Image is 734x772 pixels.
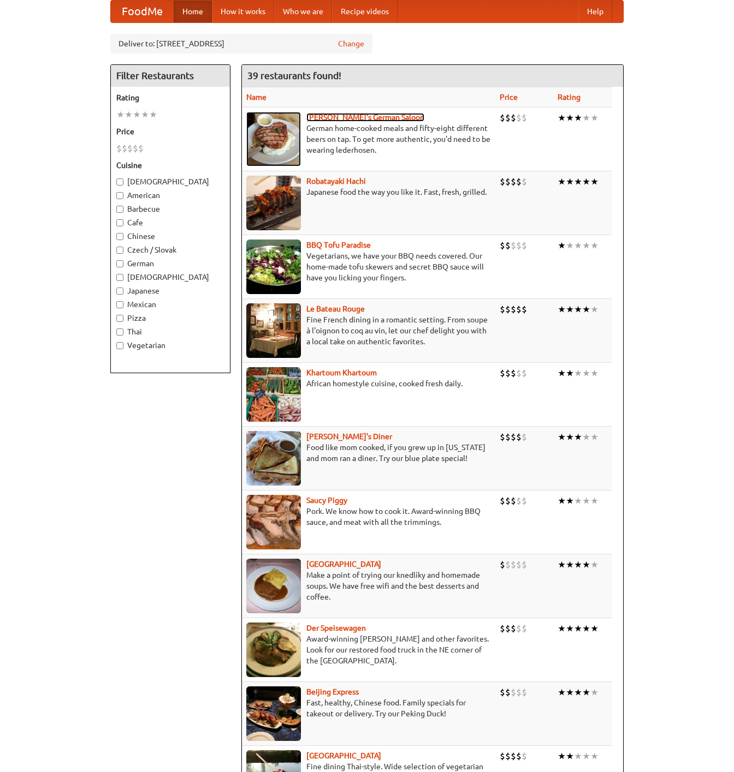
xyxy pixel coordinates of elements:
li: $ [505,431,511,443]
a: Recipe videos [332,1,398,22]
li: $ [511,623,516,635]
img: beijing.jpg [246,686,301,741]
a: [GEOGRAPHIC_DATA] [306,560,381,568]
li: ★ [558,367,566,379]
li: $ [511,112,516,124]
li: $ [122,142,127,154]
li: $ [138,142,144,154]
li: $ [500,559,505,571]
li: $ [505,750,511,762]
li: $ [516,240,522,252]
img: speisewagen.jpg [246,623,301,677]
li: $ [516,112,522,124]
label: [DEMOGRAPHIC_DATA] [116,272,224,283]
li: $ [516,431,522,443]
p: Award-winning [PERSON_NAME] and other favorites. Look for our restored food truck in the NE corne... [246,633,491,666]
li: ★ [582,431,590,443]
li: $ [516,559,522,571]
input: Barbecue [116,206,123,213]
li: $ [511,367,516,379]
li: ★ [574,686,582,698]
li: ★ [566,686,574,698]
a: Rating [558,93,581,101]
b: Der Speisewagen [306,624,366,632]
li: ★ [566,495,574,507]
li: ★ [590,431,599,443]
li: $ [522,112,527,124]
li: ★ [574,112,582,124]
li: $ [511,686,516,698]
li: ★ [574,431,582,443]
ng-pluralize: 39 restaurants found! [247,70,341,81]
img: khartoum.jpg [246,367,301,422]
li: $ [522,686,527,698]
li: ★ [590,686,599,698]
li: $ [522,623,527,635]
li: $ [511,750,516,762]
input: Chinese [116,233,123,240]
li: $ [522,303,527,315]
input: Pizza [116,315,123,322]
p: Pork. We know how to cook it. Award-winning BBQ sauce, and meat with all the trimmings. [246,506,491,528]
input: American [116,192,123,199]
li: ★ [133,109,141,121]
li: ★ [582,367,590,379]
li: ★ [590,623,599,635]
li: $ [516,495,522,507]
li: $ [505,176,511,188]
p: Fine French dining in a romantic setting. From soupe à l'oignon to coq au vin, let our chef delig... [246,314,491,347]
a: Khartoum Khartoum [306,368,377,377]
img: bateaurouge.jpg [246,303,301,358]
li: ★ [574,623,582,635]
p: Make a point of trying our knedlíky and homemade soups. We have free wifi and the best desserts a... [246,570,491,602]
li: $ [522,176,527,188]
li: $ [511,431,516,443]
p: Japanese food the way you like it. Fast, fresh, grilled. [246,187,491,198]
input: German [116,260,123,267]
li: $ [522,495,527,507]
li: ★ [558,559,566,571]
li: $ [522,367,527,379]
li: $ [500,623,505,635]
li: $ [511,176,516,188]
input: [DEMOGRAPHIC_DATA] [116,178,123,185]
li: ★ [558,240,566,252]
li: $ [516,623,522,635]
li: $ [133,142,138,154]
li: ★ [574,240,582,252]
h5: Cuisine [116,160,224,171]
img: esthers.jpg [246,112,301,166]
li: $ [127,142,133,154]
div: Deliver to: [STREET_ADDRESS] [110,34,372,53]
li: ★ [590,495,599,507]
li: ★ [582,559,590,571]
li: ★ [558,686,566,698]
li: $ [500,686,505,698]
a: Beijing Express [306,687,359,696]
li: $ [500,240,505,252]
b: Saucy Piggy [306,496,347,505]
a: Le Bateau Rouge [306,304,365,313]
li: $ [516,686,522,698]
li: ★ [590,303,599,315]
label: Barbecue [116,204,224,214]
img: robatayaki.jpg [246,176,301,230]
label: Japanese [116,285,224,296]
a: [PERSON_NAME]'s German Saloon [306,113,424,122]
li: ★ [566,623,574,635]
li: ★ [574,367,582,379]
img: saucy.jpg [246,495,301,549]
li: ★ [566,750,574,762]
li: ★ [566,112,574,124]
li: ★ [582,623,590,635]
li: ★ [149,109,157,121]
li: $ [500,750,505,762]
label: German [116,258,224,269]
li: ★ [574,750,582,762]
a: Price [500,93,518,101]
li: $ [500,431,505,443]
b: BBQ Tofu Paradise [306,241,371,249]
